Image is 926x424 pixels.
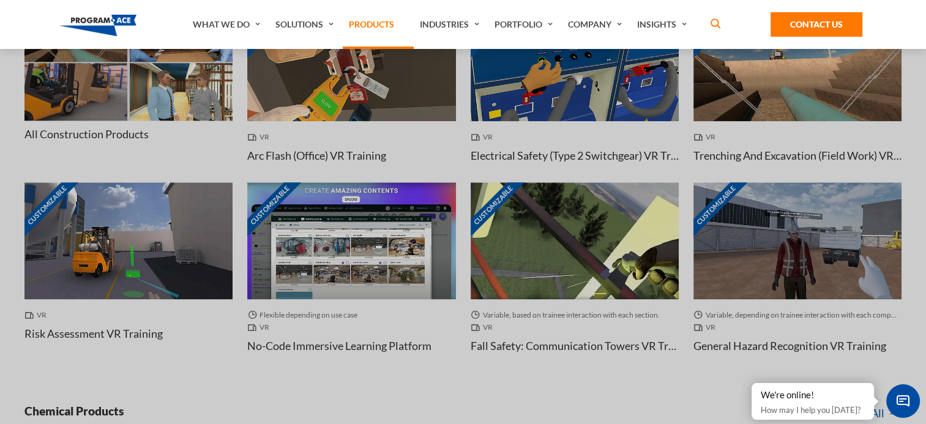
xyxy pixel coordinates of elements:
[761,403,865,417] p: How may I help you [DATE]?
[771,12,862,37] a: Contact Us
[59,15,137,36] img: Program-Ace
[886,384,920,418] span: Chat Widget
[761,389,865,401] div: We're online!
